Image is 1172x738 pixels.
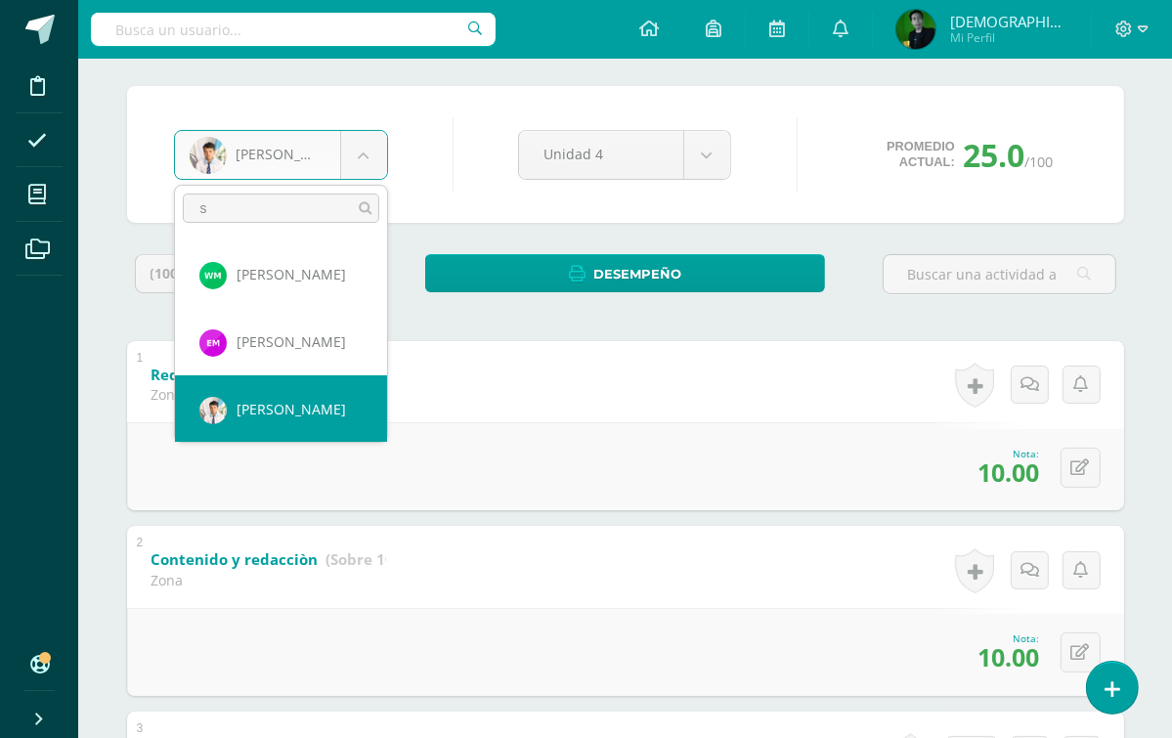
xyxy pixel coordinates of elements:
[199,397,227,424] img: 6e0f5d50662eba1bb1144b0c6c1c38cb.png
[237,265,346,283] span: [PERSON_NAME]
[237,332,346,351] span: [PERSON_NAME]
[199,262,227,289] img: e0077f5030aca9e7c259a1bf1da42d8f.png
[199,329,227,357] img: e15847f3e1a7f6def7c33ec545d976ce.png
[237,400,346,418] span: [PERSON_NAME]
